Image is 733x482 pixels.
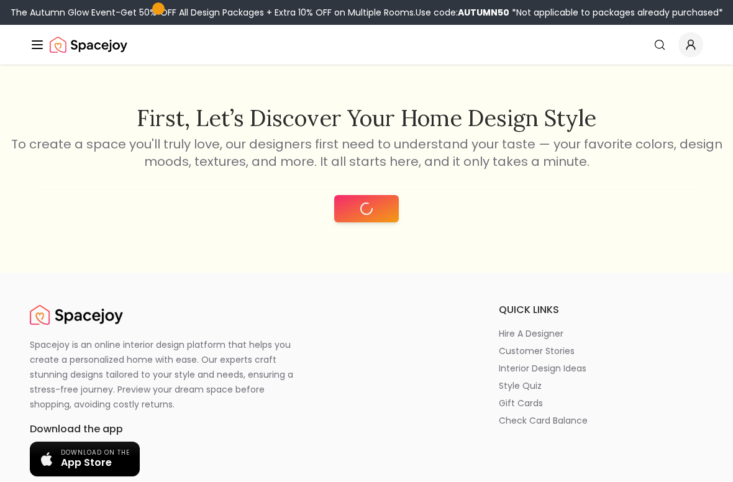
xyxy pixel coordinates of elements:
[499,380,703,392] a: style quiz
[499,327,703,340] a: hire a designer
[30,422,469,437] h6: Download the app
[30,442,140,477] a: Download on the App Store
[416,6,509,19] span: Use code:
[499,327,563,340] p: hire a designer
[499,397,703,409] a: gift cards
[61,449,130,457] span: Download on the
[499,397,543,409] p: gift cards
[30,302,123,327] img: Spacejoy Logo
[30,25,703,65] nav: Global
[499,345,575,357] p: customer stories
[499,414,703,427] a: check card balance
[50,32,127,57] img: Spacejoy Logo
[499,362,703,375] a: interior design ideas
[50,32,127,57] a: Spacejoy
[11,6,723,19] div: The Autumn Glow Event-Get 50% OFF All Design Packages + Extra 10% OFF on Multiple Rooms.
[30,337,308,412] p: Spacejoy is an online interior design platform that helps you create a personalized home with eas...
[499,380,542,392] p: style quiz
[499,362,586,375] p: interior design ideas
[10,135,723,170] p: To create a space you'll truly love, our designers first need to understand your taste — your fav...
[61,457,130,469] span: App Store
[499,414,588,427] p: check card balance
[499,345,703,357] a: customer stories
[509,6,723,19] span: *Not applicable to packages already purchased*
[40,452,53,466] img: Apple logo
[30,302,123,327] a: Spacejoy
[10,106,723,130] h2: First, let’s discover your home design style
[458,6,509,19] b: AUTUMN50
[499,302,703,317] h6: quick links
